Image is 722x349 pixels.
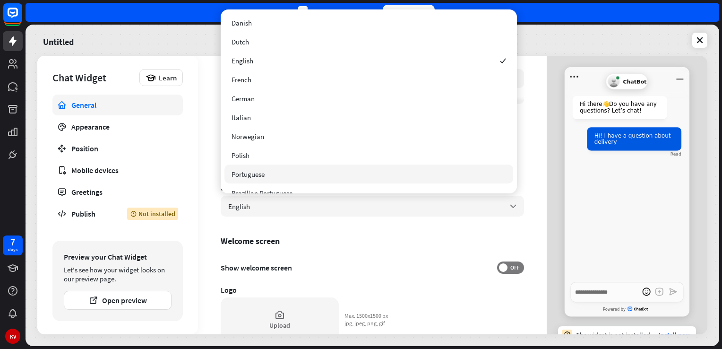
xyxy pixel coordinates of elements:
div: days [8,246,17,253]
div: days left in your trial. [298,6,375,19]
div: General [71,100,164,110]
div: Mobile devices [71,166,164,175]
a: Appearance [52,116,183,137]
span: ChatBot [623,79,647,85]
i: arrow_down [508,201,518,211]
div: Max. 1500x1500 px jpg, jpeg, png, gif [344,312,392,327]
div: Let's see how your widget looks on our preview page. [64,265,172,283]
span: Italian [232,113,251,122]
button: Open preview [64,291,172,310]
a: Position [52,138,183,159]
span: Hi there 👋 Do you have any questions? Let’s chat! [580,101,657,113]
div: Welcome screen [221,236,524,246]
span: French [232,75,251,84]
div: 7 [298,6,308,19]
span: Learn [159,73,177,82]
div: Upgrade now [383,5,435,20]
span: Powered by [603,307,626,312]
span: Norwegian [232,132,264,141]
button: open emoji picker [640,286,653,298]
div: Position [71,144,164,153]
div: KV [5,329,20,344]
i: checked [500,58,506,64]
a: Untitled [43,30,74,50]
span: Dutch [232,37,249,46]
span: Portuguese [232,170,265,179]
div: Upload [269,321,290,330]
a: Install now [659,331,690,339]
span: English [232,56,253,65]
span: Polish [232,151,249,160]
div: Read [670,151,681,157]
span: Danish [232,18,252,27]
button: Open LiveChat chat widget [8,4,36,32]
button: Open menu [568,70,581,83]
a: Publish Not installed [52,203,183,224]
div: Chat Widget [52,71,135,84]
div: Preview your Chat Widget [64,252,172,262]
a: Greetings [52,182,183,202]
a: Mobile devices [52,160,183,181]
div: Publish [71,209,113,218]
span: German [232,94,255,103]
div: The widget is not installed [576,331,650,339]
div: Show welcome screen [221,262,524,274]
span: English [228,202,250,211]
a: 7 days [3,236,23,255]
span: ChatBot [627,307,651,312]
a: Powered byChatBot [565,304,689,315]
div: Not installed [127,208,178,220]
button: Minimize window [673,70,686,83]
div: Greetings [71,187,164,197]
span: OFF [507,264,522,271]
textarea: Write a message… [571,282,683,302]
span: Hi! I have a question about delivery [594,132,671,145]
button: Add an attachment [653,286,666,298]
a: General [52,95,183,115]
span: Brazilian Portuguese [232,189,292,198]
div: ChatBot [606,74,648,90]
div: Logo [221,285,524,295]
div: 7 [10,238,15,246]
div: Appearance [71,122,164,131]
button: Send a message [667,286,679,298]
